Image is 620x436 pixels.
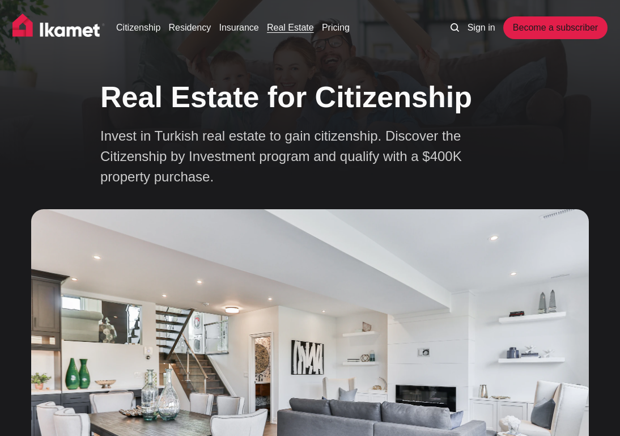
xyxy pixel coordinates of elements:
[322,21,350,35] a: Pricing
[12,14,105,42] img: Ikamet home
[503,16,608,39] a: Become a subscriber
[169,21,211,35] a: Residency
[468,21,495,35] a: Sign in
[100,79,520,115] h1: Real Estate for Citizenship
[116,21,160,35] a: Citizenship
[100,126,497,187] p: Invest in Turkish real estate to gain citizenship. Discover the Citizenship by Investment program...
[267,21,314,35] a: Real Estate
[219,21,258,35] a: Insurance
